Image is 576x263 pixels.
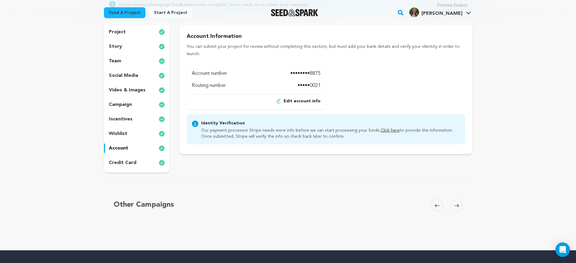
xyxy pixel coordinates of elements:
img: check-circle-full.svg [159,101,165,108]
p: video & images [109,87,145,94]
p: campaign [109,101,132,108]
button: incentives [104,114,170,124]
button: wishlist [104,129,170,139]
img: check-circle-full.svg [159,58,165,65]
p: Account Information [187,32,465,41]
button: account [104,143,170,153]
p: account [109,145,128,152]
div: Open Intercom Messenger [555,242,570,257]
p: credit card [109,159,136,166]
button: video & images [104,85,170,95]
button: team [104,56,170,66]
img: check-circle-full.svg [159,43,165,50]
p: wishlist [109,130,127,137]
button: project [104,27,170,37]
p: project [109,28,126,36]
button: story [104,42,170,51]
a: KShae R.'s Profile [408,6,472,17]
img: check-circle-full.svg [159,116,165,123]
p: social media [109,72,138,79]
img: fd02dab67c4ca683.png [409,8,419,17]
img: check-circle-full.svg [159,28,165,36]
img: check-circle-full.svg [159,130,165,137]
p: You can submit your project for review without completing this section, but must add your bank de... [187,43,465,58]
p: incentives [109,116,132,123]
p: Our payment processor Stripe needs more info before we can start processing your funds. to provid... [201,126,460,140]
button: credit card [104,158,170,168]
button: campaign [104,100,170,110]
a: Fund a project [104,7,145,18]
p: team [109,58,121,65]
a: Click here [381,128,400,133]
button: Edit account info [276,98,321,104]
img: check-circle-full.svg [159,87,165,94]
p: ••••••••8875 [290,70,321,77]
img: check-circle-full.svg [159,159,165,166]
a: Seed&Spark Homepage [271,9,318,16]
span: KShae R.'s Profile [408,6,472,19]
img: Seed&Spark Logo Dark Mode [271,9,318,16]
span: [PERSON_NAME] [421,11,462,16]
button: social media [104,71,170,81]
span: Edit account info [284,98,321,104]
img: check-circle-full.svg [159,72,165,79]
p: •••••0021 [298,82,321,89]
p: Identity Verification [201,120,460,126]
div: KShae R.'s Profile [409,8,462,17]
h5: Other Campaigns [114,199,174,210]
img: check-circle-full.svg [159,145,165,152]
p: story [109,43,122,50]
p: Routing number [192,82,226,89]
p: Account number [192,70,227,77]
a: Start a project [149,7,192,18]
